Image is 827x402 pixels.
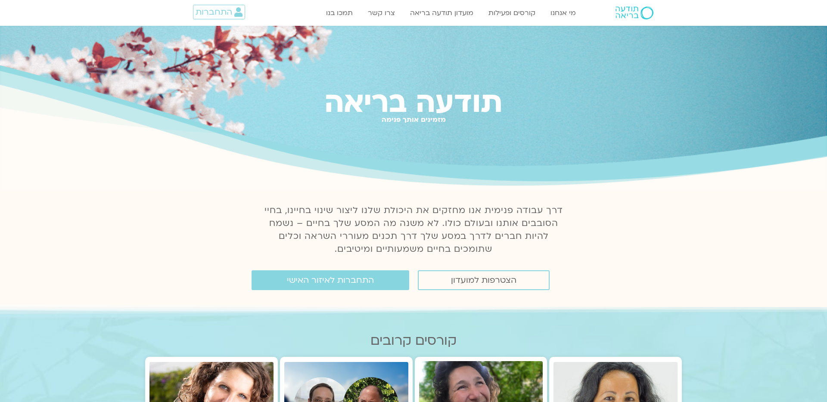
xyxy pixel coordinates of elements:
a: תמכו בנו [322,5,357,21]
a: מועדון תודעה בריאה [406,5,478,21]
span: התחברות לאיזור האישי [287,275,374,285]
span: הצטרפות למועדון [451,275,516,285]
a: הצטרפות למועדון [418,270,550,290]
img: תודעה בריאה [616,6,653,19]
a: התחברות [193,5,245,19]
span: התחברות [196,7,232,17]
p: דרך עבודה פנימית אנו מחזקים את היכולת שלנו ליצור שינוי בחיינו, בחיי הסובבים אותנו ובעולם כולו. לא... [259,204,568,256]
a: מי אנחנו [546,5,580,21]
a: התחברות לאיזור האישי [252,270,409,290]
a: קורסים ופעילות [484,5,540,21]
h2: קורסים קרובים [145,333,682,348]
a: צרו קשר [364,5,399,21]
